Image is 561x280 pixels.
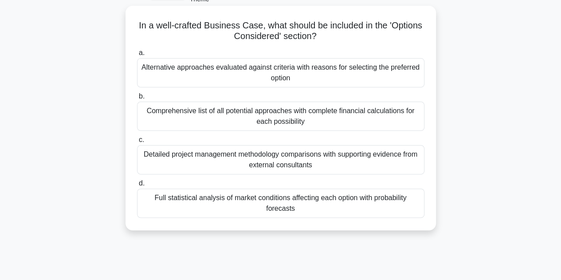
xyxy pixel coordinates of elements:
div: Comprehensive list of all potential approaches with complete financial calculations for each poss... [137,102,424,131]
div: Detailed project management methodology comparisons with supporting evidence from external consul... [137,145,424,174]
span: b. [139,92,145,100]
span: a. [139,49,145,56]
span: c. [139,136,144,143]
span: d. [139,179,145,187]
div: Alternative approaches evaluated against criteria with reasons for selecting the preferred option [137,58,424,87]
h5: In a well-crafted Business Case, what should be included in the 'Options Considered' section? [136,20,425,42]
div: Full statistical analysis of market conditions affecting each option with probability forecasts [137,189,424,218]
